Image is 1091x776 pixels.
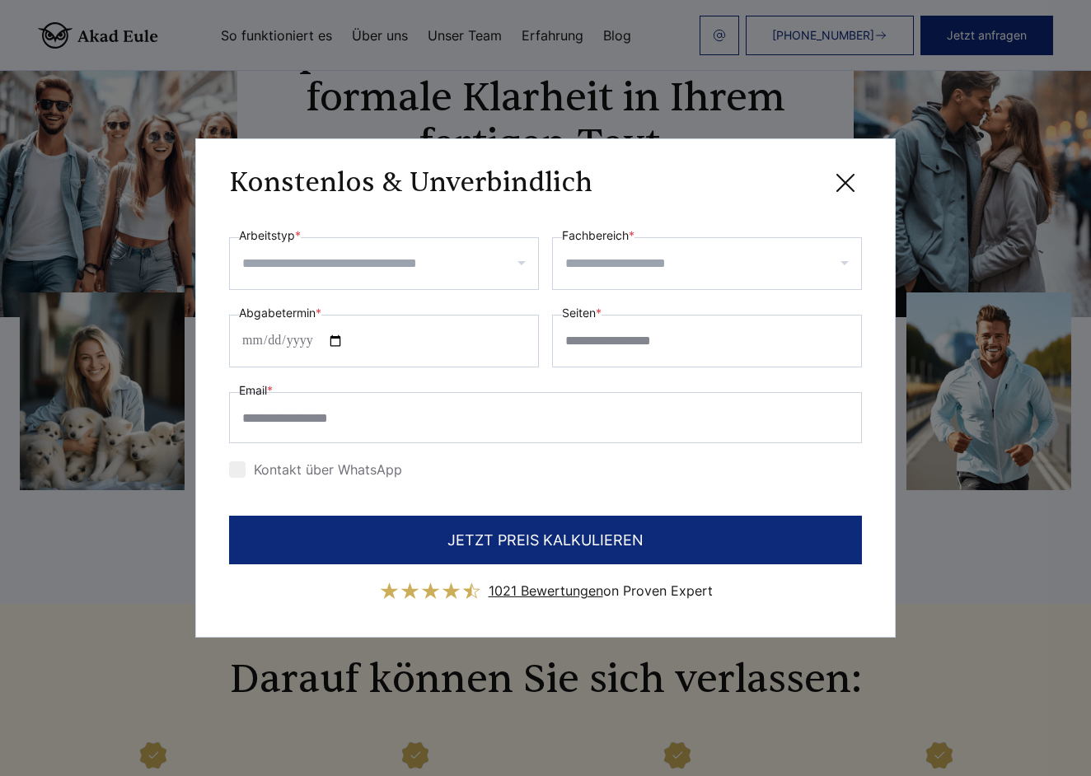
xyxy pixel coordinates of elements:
[229,461,402,478] label: Kontakt über WhatsApp
[489,577,713,604] div: on Proven Expert
[239,381,273,400] label: Email
[562,226,634,245] label: Fachbereich
[229,166,592,199] h3: Konstenlos & Unverbindlich
[239,303,321,323] label: Abgabetermin
[489,582,603,599] span: 1021 Bewertungen
[562,303,602,323] label: Seiten
[239,226,301,245] label: Arbeitstyp
[229,516,862,564] button: JETZT PREIS KALKULIEREN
